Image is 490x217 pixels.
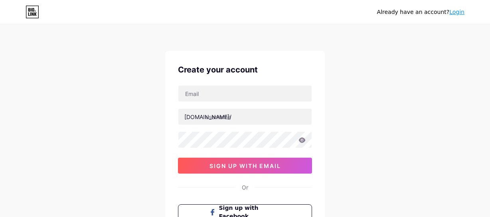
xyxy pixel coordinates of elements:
div: Already have an account? [377,8,464,16]
div: Create your account [178,64,312,76]
input: username [178,109,312,125]
input: Email [178,86,312,102]
div: [DOMAIN_NAME]/ [184,113,231,121]
a: Login [449,9,464,15]
div: Or [242,183,248,192]
span: sign up with email [209,162,281,169]
button: sign up with email [178,158,312,174]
